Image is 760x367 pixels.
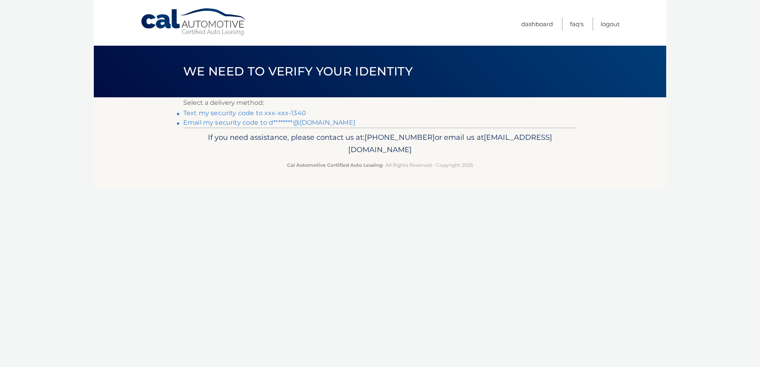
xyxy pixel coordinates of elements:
a: Email my security code to d********@[DOMAIN_NAME] [183,119,355,126]
a: Dashboard [521,17,553,31]
a: Logout [601,17,620,31]
p: If you need assistance, please contact us at: or email us at [188,131,572,156]
p: Select a delivery method: [183,97,577,108]
p: - All Rights Reserved - Copyright 2025 [188,161,572,169]
a: Cal Automotive [140,8,248,36]
a: FAQ's [570,17,584,31]
a: Text my security code to xxx-xxx-1340 [183,109,306,117]
span: We need to verify your identity [183,64,413,79]
strong: Cal Automotive Certified Auto Leasing [287,162,382,168]
span: [PHONE_NUMBER] [364,133,435,142]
